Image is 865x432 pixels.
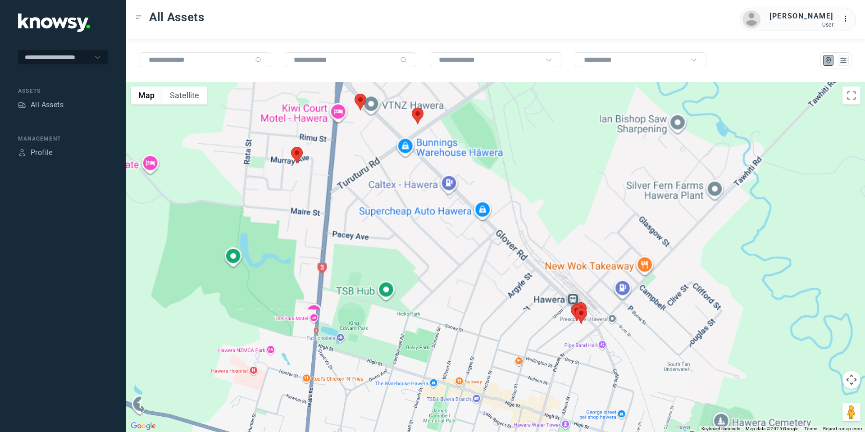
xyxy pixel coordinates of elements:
[18,100,64,110] a: AssetsAll Assets
[843,15,852,22] tspan: ...
[400,56,407,64] div: Search
[842,86,860,105] button: Toggle fullscreen view
[18,147,53,158] a: ProfileProfile
[128,420,158,432] a: Open this area in Google Maps (opens a new window)
[31,100,64,110] div: All Assets
[769,22,833,28] div: User
[18,149,26,157] div: Profile
[824,56,833,64] div: Map
[18,14,90,32] img: Application Logo
[842,14,853,24] div: :
[842,14,853,26] div: :
[823,426,862,431] a: Report a map error
[149,9,205,25] span: All Assets
[804,426,818,431] a: Terms (opens in new tab)
[18,101,26,109] div: Assets
[31,147,53,158] div: Profile
[128,420,158,432] img: Google
[769,11,833,22] div: [PERSON_NAME]
[255,56,262,64] div: Search
[131,86,162,105] button: Show street map
[18,135,108,143] div: Management
[839,56,847,64] div: List
[746,426,798,431] span: Map data ©2025 Google
[136,14,142,20] div: Toggle Menu
[701,426,740,432] button: Keyboard shortcuts
[842,371,860,389] button: Map camera controls
[742,10,760,28] img: avatar.png
[18,87,108,95] div: Assets
[162,86,207,105] button: Show satellite imagery
[842,403,860,421] button: Drag Pegman onto the map to open Street View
